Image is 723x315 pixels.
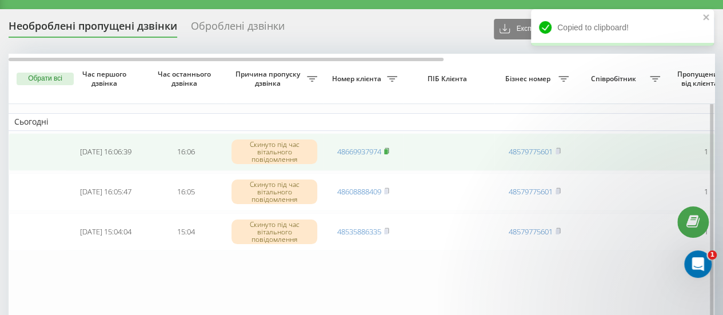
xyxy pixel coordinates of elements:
[231,139,317,165] div: Скинуто під час вітального повідомлення
[509,226,553,237] a: 48579775601
[500,74,558,83] span: Бізнес номер
[66,133,146,171] td: [DATE] 16:06:39
[580,74,650,83] span: Співробітник
[337,146,381,157] a: 48669937974
[75,70,137,87] span: Час першого дзвінка
[337,226,381,237] a: 48535886335
[231,70,307,87] span: Причина пропуску дзвінка
[531,9,714,46] div: Copied to clipboard!
[708,250,717,260] span: 1
[509,146,553,157] a: 48579775601
[146,133,226,171] td: 16:06
[231,180,317,205] div: Скинуто під час вітального повідомлення
[17,73,74,85] button: Обрати всі
[413,74,485,83] span: ПІБ Клієнта
[509,186,553,197] a: 48579775601
[702,13,710,23] button: close
[155,70,217,87] span: Час останнього дзвінка
[684,250,712,278] iframe: Intercom live chat
[494,19,548,39] button: Експорт
[9,20,177,38] div: Необроблені пропущені дзвінки
[66,173,146,211] td: [DATE] 16:05:47
[329,74,387,83] span: Номер клієнта
[146,213,226,251] td: 15:04
[146,173,226,211] td: 16:05
[66,213,146,251] td: [DATE] 15:04:04
[191,20,285,38] div: Оброблені дзвінки
[231,220,317,245] div: Скинуто під час вітального повідомлення
[337,186,381,197] a: 48608888409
